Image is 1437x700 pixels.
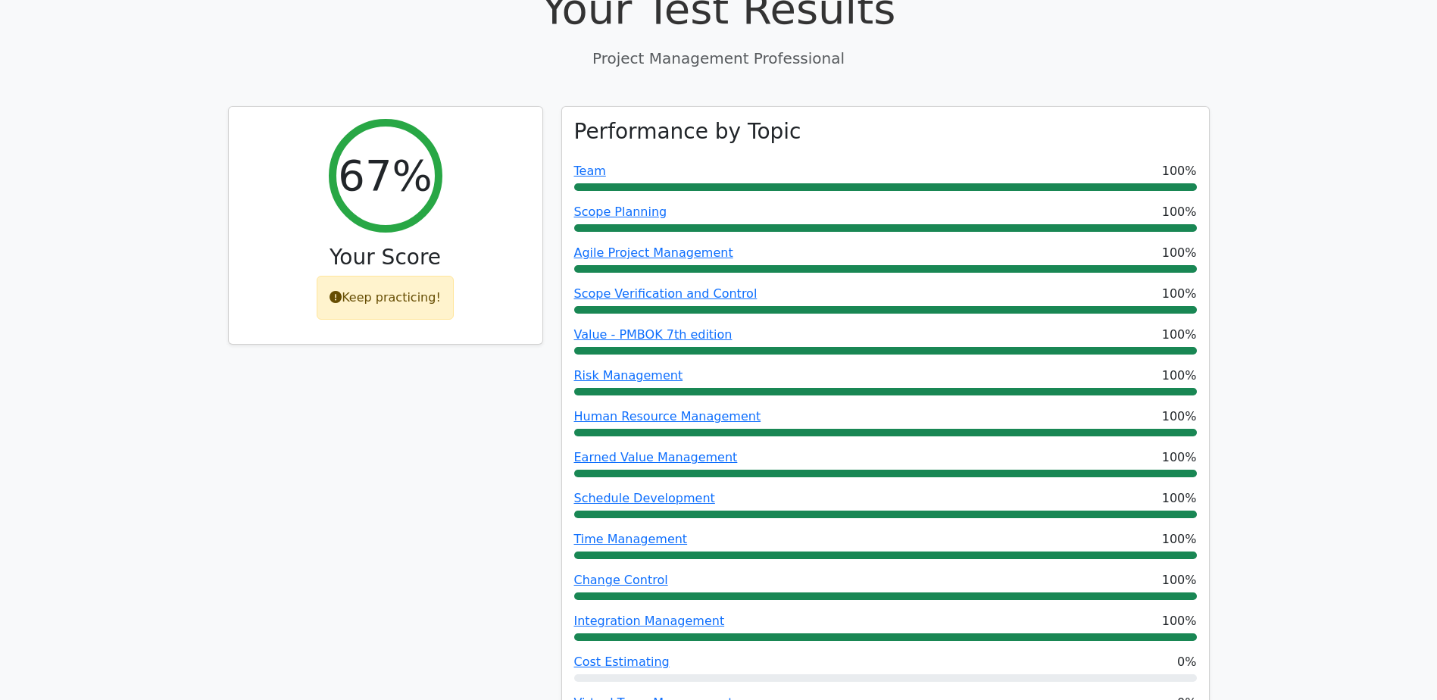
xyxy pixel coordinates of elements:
span: 0% [1177,653,1196,671]
a: Integration Management [574,614,725,628]
a: Time Management [574,532,688,546]
a: Risk Management [574,368,683,383]
span: 100% [1162,326,1197,344]
a: Scope Planning [574,205,667,219]
span: 100% [1162,612,1197,630]
h3: Your Score [241,245,530,270]
span: 100% [1162,530,1197,548]
span: 100% [1162,408,1197,426]
a: Earned Value Management [574,450,738,464]
a: Scope Verification and Control [574,286,758,301]
h2: 67% [338,150,432,201]
div: Keep practicing! [317,276,454,320]
a: Cost Estimating [574,655,670,669]
h3: Performance by Topic [574,119,801,145]
p: Project Management Professional [228,47,1210,70]
span: 100% [1162,162,1197,180]
a: Change Control [574,573,668,587]
a: Value - PMBOK 7th edition [574,327,733,342]
a: Human Resource Management [574,409,761,423]
span: 100% [1162,367,1197,385]
a: Schedule Development [574,491,715,505]
span: 100% [1162,448,1197,467]
span: 100% [1162,571,1197,589]
span: 100% [1162,489,1197,508]
a: Agile Project Management [574,245,733,260]
span: 100% [1162,203,1197,221]
span: 100% [1162,285,1197,303]
a: Team [574,164,606,178]
span: 100% [1162,244,1197,262]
